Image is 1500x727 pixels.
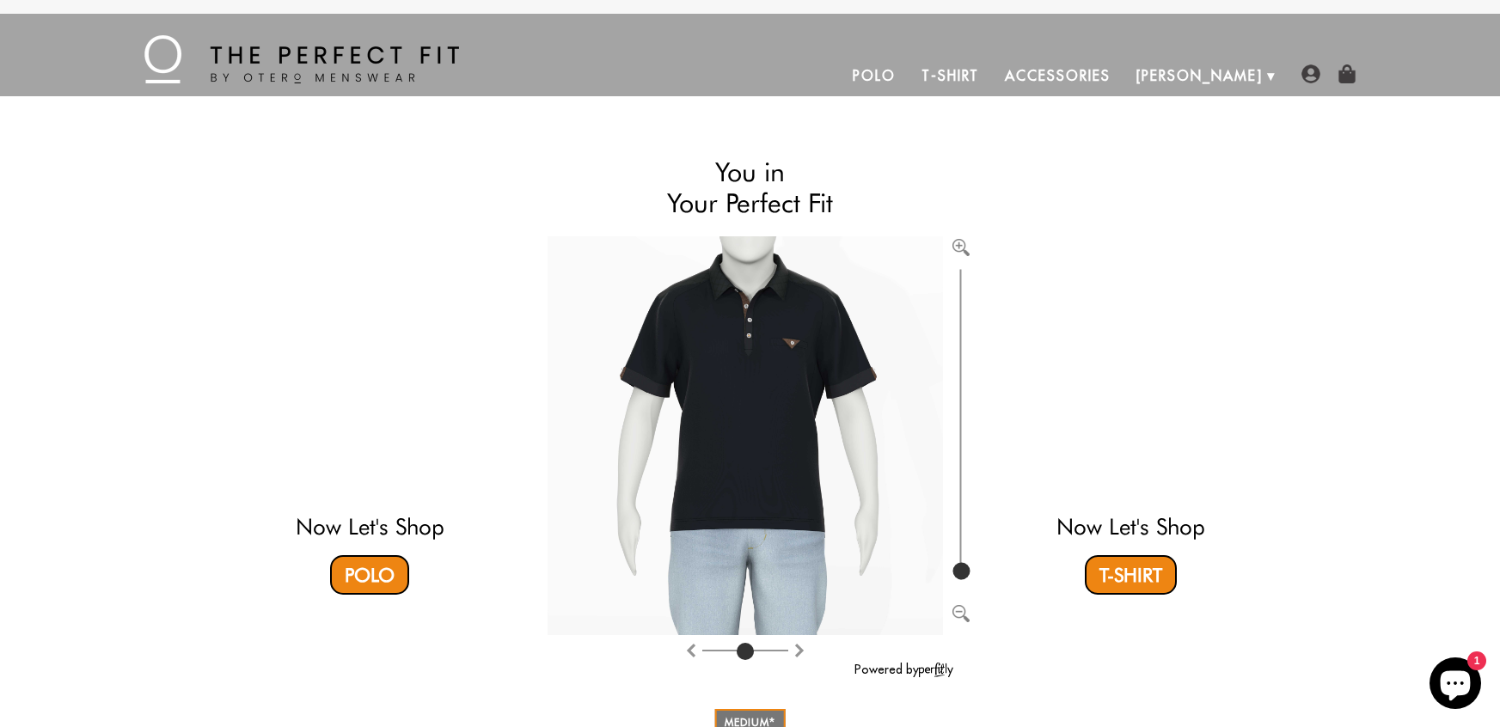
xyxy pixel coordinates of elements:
[793,639,806,660] button: Rotate counter clockwise
[952,605,970,622] img: Zoom out
[548,156,953,219] h2: You in Your Perfect Fit
[952,602,970,619] button: Zoom out
[909,55,992,96] a: T-Shirt
[854,662,953,677] a: Powered by
[1338,64,1356,83] img: shopping-bag-icon.png
[793,644,806,657] img: Rotate counter clockwise
[992,55,1123,96] a: Accessories
[1424,657,1486,713] inbox-online-store-chat: Shopify online store chat
[919,663,953,677] img: perfitly-logo_73ae6c82-e2e3-4a36-81b1-9e913f6ac5a1.png
[296,513,444,540] a: Now Let's Shop
[1085,555,1177,595] a: T-Shirt
[548,236,943,635] img: Brand%2fOtero%2f10004-v2-T%2f54%2f5-M%2fAv%2f29df59f4-7dea-11ea-9f6a-0e35f21fd8c2%2fBlack%2f1%2ff...
[1123,55,1276,96] a: [PERSON_NAME]
[330,555,409,595] a: Polo
[144,35,459,83] img: The Perfect Fit - by Otero Menswear - Logo
[684,644,698,657] img: Rotate clockwise
[952,239,970,256] img: Zoom in
[840,55,909,96] a: Polo
[952,236,970,254] button: Zoom in
[684,639,698,660] button: Rotate clockwise
[1301,64,1320,83] img: user-account-icon.png
[1056,513,1205,540] a: Now Let's Shop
